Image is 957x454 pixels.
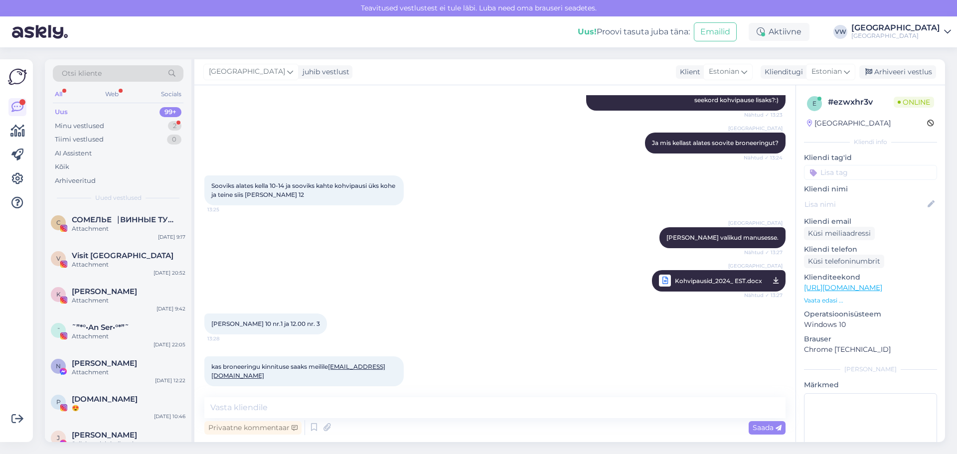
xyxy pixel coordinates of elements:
input: Lisa tag [804,165,937,180]
b: Uus! [578,27,597,36]
span: Katri Kägo [72,287,137,296]
div: [PERSON_NAME] [804,365,937,374]
span: Nele Grandberg [72,359,137,368]
input: Lisa nimi [804,199,926,210]
span: Estonian [709,66,739,77]
div: Attachment [72,368,185,377]
span: J [57,434,60,442]
div: [GEOGRAPHIC_DATA] [851,24,940,32]
span: [PERSON_NAME] valikud manusesse. [666,234,779,241]
span: ˜”*°•An Ser•°*”˜ [72,323,129,332]
div: Tiimi vestlused [55,135,104,145]
div: Klient [676,67,700,77]
div: Kõik [55,162,69,172]
a: [GEOGRAPHIC_DATA][GEOGRAPHIC_DATA] [851,24,951,40]
a: [URL][DOMAIN_NAME] [804,283,882,292]
div: [DATE] 22:05 [154,341,185,348]
p: Kliendi nimi [804,184,937,194]
span: [GEOGRAPHIC_DATA] [209,66,285,77]
div: Attachment [72,332,185,341]
span: Nähtud ✓ 13:23 [744,111,783,119]
div: Küsi telefoninumbrit [804,255,884,268]
span: Sooviks alates kella 10-14 ja sooviks kahte kohvipausi üks kohe ja teine siis [PERSON_NAME] 12 [211,182,397,198]
div: Uus [55,107,68,117]
span: Nähtud ✓ 13:27 [744,289,783,302]
img: Askly Logo [8,67,27,86]
span: ˜ [57,326,60,334]
span: kas broneeringu kinnituse saaks meilile [211,363,385,379]
div: Attachment [72,224,185,233]
span: Nähtud ✓ 13:24 [744,154,783,161]
div: VW [833,25,847,39]
button: Emailid [694,22,737,41]
p: Windows 10 [804,319,937,330]
span: Uued vestlused [95,193,142,202]
span: Nähtud ✓ 13:27 [744,249,783,256]
span: Online [894,97,934,108]
span: Estonian [811,66,842,77]
div: Socials [159,88,183,101]
span: СОМЕЛЬЕ⎹ ВИННЫЕ ТУРЫ | ДЕГУСТАЦИИ В ТАЛЛИННЕ [72,215,175,224]
span: Jaanika Aasav [72,431,137,440]
p: Operatsioonisüsteem [804,309,937,319]
div: [GEOGRAPHIC_DATA] [807,118,891,129]
span: 13:40 [207,387,245,394]
p: Vaata edasi ... [804,296,937,305]
span: Visit Pärnu [72,251,173,260]
span: 13:28 [207,335,245,342]
div: Küsi meiliaadressi [804,227,875,240]
div: 😍 [72,404,185,413]
span: V [56,255,60,262]
div: juhib vestlust [299,67,349,77]
div: 99+ [159,107,181,117]
p: Kliendi tag'id [804,152,937,163]
div: # ezwxhr3v [828,96,894,108]
div: Minu vestlused [55,121,104,131]
div: Kliendi info [804,138,937,147]
span: e [812,100,816,107]
p: Brauser [804,334,937,344]
span: K [56,291,61,298]
div: [DATE] 12:22 [155,377,185,384]
a: [GEOGRAPHIC_DATA]Kohvipausid_2024_ EST.docxNähtud ✓ 13:27 [652,270,786,292]
p: Märkmed [804,380,937,390]
span: С [56,219,61,226]
div: Attachment [72,260,185,269]
div: 2 [168,121,181,131]
div: [GEOGRAPHIC_DATA] [851,32,940,40]
div: Aktiivne [749,23,809,41]
span: 13:25 [207,206,245,213]
span: Kohvipausid_2024_ EST.docx [675,275,762,287]
div: Proovi tasuta juba täna: [578,26,690,38]
div: AI Assistent [55,149,92,158]
span: Ja mis kellast alates soovite broneeringut? [652,139,779,147]
span: P [56,398,61,406]
div: All [53,88,64,101]
div: [DATE] 9:42 [157,305,185,312]
p: Kliendi email [804,216,937,227]
div: Web [103,88,121,101]
p: Kliendi telefon [804,244,937,255]
div: Attachment [72,296,185,305]
div: Selleks tuleb helistada [72,440,185,449]
div: Klienditugi [761,67,803,77]
span: [PERSON_NAME] 10 nr.1 ja 12.00 nr. 3 [211,320,320,327]
p: Chrome [TECHNICAL_ID] [804,344,937,355]
span: N [56,362,61,370]
div: 0 [167,135,181,145]
div: [DATE] 10:46 [154,413,185,420]
div: [DATE] 9:17 [158,233,185,241]
p: Klienditeekond [804,272,937,283]
span: Otsi kliente [62,68,102,79]
div: Arhiveeritud [55,176,96,186]
span: Päevapraad.ee [72,395,138,404]
span: [GEOGRAPHIC_DATA] [728,219,783,227]
span: Saada [753,423,782,432]
div: [DATE] 20:52 [154,269,185,277]
div: Arhiveeri vestlus [859,65,936,79]
span: [GEOGRAPHIC_DATA] [728,262,783,270]
span: [GEOGRAPHIC_DATA] [728,125,783,132]
div: Privaatne kommentaar [204,421,302,435]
